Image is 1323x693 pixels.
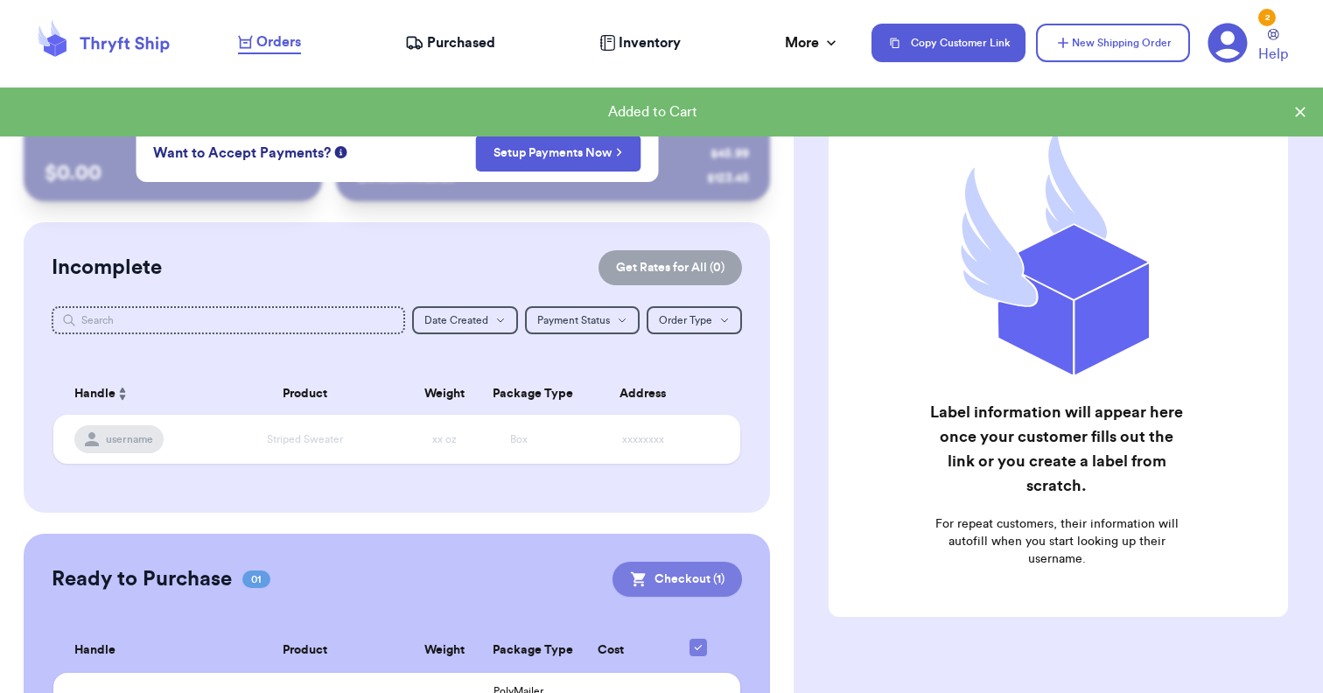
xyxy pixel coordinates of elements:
[612,562,742,597] button: Checkout (1)
[256,31,301,52] span: Orders
[238,31,301,54] a: Orders
[1207,23,1248,63] a: 2
[106,432,153,446] span: username
[556,373,740,415] th: Address
[52,565,232,593] h2: Ready to Purchase
[408,628,481,673] th: Weight
[52,306,405,334] input: Search
[45,159,301,187] p: $ 0.00
[424,315,488,325] span: Date Created
[115,383,129,404] button: Sort ascending
[14,101,1291,122] div: Added to Cart
[482,628,556,673] th: Package Type
[427,32,495,53] span: Purchased
[1036,24,1190,62] button: New Shipping Order
[493,144,622,162] a: Setup Payments Now
[785,32,840,53] div: More
[707,170,749,187] div: $ 123.45
[928,515,1185,568] p: For repeat customers, their information will autofill when you start looking up their username.
[928,400,1185,498] h2: Label information will appear here once your customer fills out the link or you create a label fr...
[1258,29,1288,65] a: Help
[525,306,640,334] button: Payment Status
[242,570,270,588] span: 01
[153,143,331,164] span: Want to Accept Payments?
[598,250,742,285] button: Get Rates for All (0)
[510,434,528,444] span: Box
[659,315,712,325] span: Order Type
[74,385,115,403] span: Handle
[647,306,742,334] button: Order Type
[201,628,408,673] th: Product
[622,434,664,444] span: xxxxxxxx
[74,641,115,660] span: Handle
[405,32,495,53] a: Purchased
[871,24,1025,62] button: Copy Customer Link
[556,628,667,673] th: Cost
[599,32,681,53] a: Inventory
[267,434,343,444] span: Striped Sweater
[432,434,457,444] span: xx oz
[537,315,610,325] span: Payment Status
[408,373,481,415] th: Weight
[52,254,162,282] h2: Incomplete
[1258,44,1288,65] span: Help
[475,135,640,171] button: Setup Payments Now
[412,306,518,334] button: Date Created
[201,373,408,415] th: Product
[619,32,681,53] span: Inventory
[1258,9,1276,26] div: 2
[482,373,556,415] th: Package Type
[710,145,749,163] div: $ 45.99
